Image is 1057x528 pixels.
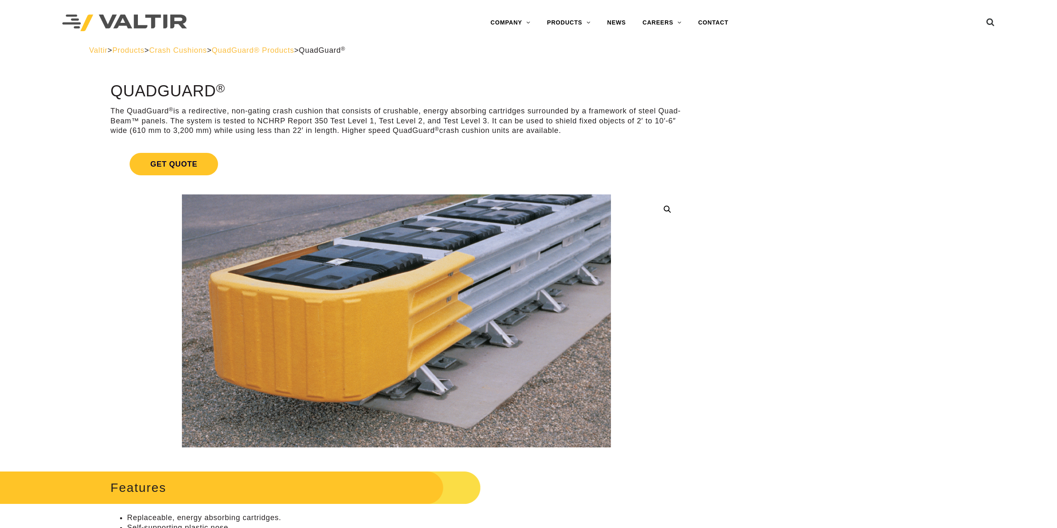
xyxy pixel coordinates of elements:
a: Valtir [89,46,108,54]
sup: ® [216,81,225,95]
sup: ® [341,46,346,52]
a: NEWS [599,15,634,31]
a: CAREERS [634,15,690,31]
a: QuadGuard® Products [212,46,294,54]
a: Get Quote [110,143,682,185]
a: COMPANY [482,15,539,31]
span: Get Quote [130,153,218,175]
div: > > > > [89,46,968,55]
a: CONTACT [690,15,737,31]
a: PRODUCTS [539,15,599,31]
h1: QuadGuard [110,83,682,100]
a: Products [112,46,144,54]
p: The QuadGuard is a redirective, non-gating crash cushion that consists of crushable, energy absor... [110,106,682,135]
sup: ® [169,106,174,113]
span: QuadGuard [299,46,346,54]
img: Valtir [62,15,187,32]
sup: ® [435,126,439,132]
a: Crash Cushions [149,46,207,54]
li: Replaceable, energy absorbing cartridges. [127,513,682,523]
